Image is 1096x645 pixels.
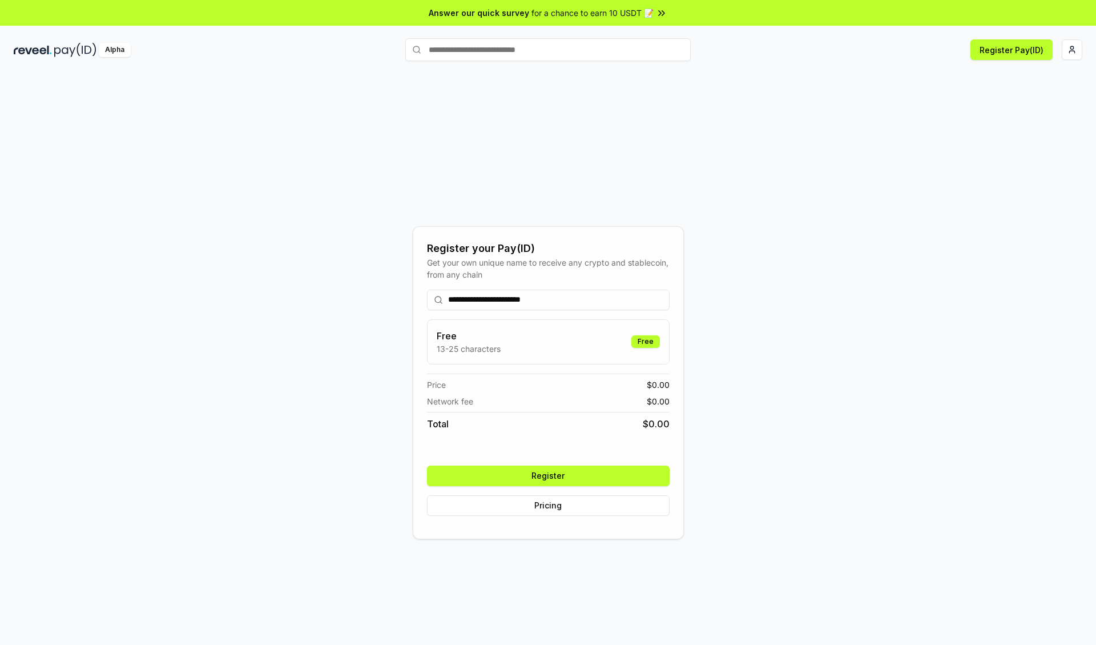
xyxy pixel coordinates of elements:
[647,379,670,391] span: $ 0.00
[427,241,670,257] div: Register your Pay(ID)
[643,417,670,431] span: $ 0.00
[437,343,501,355] p: 13-25 characters
[427,395,473,407] span: Network fee
[647,395,670,407] span: $ 0.00
[54,43,96,57] img: pay_id
[437,329,501,343] h3: Free
[427,379,446,391] span: Price
[427,257,670,281] div: Get your own unique name to receive any crypto and stablecoin, from any chain
[429,7,529,19] span: Answer our quick survey
[99,43,131,57] div: Alpha
[970,39,1053,60] button: Register Pay(ID)
[427,495,670,516] button: Pricing
[427,466,670,486] button: Register
[531,7,654,19] span: for a chance to earn 10 USDT 📝
[631,335,660,348] div: Free
[14,43,52,57] img: reveel_dark
[427,417,449,431] span: Total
